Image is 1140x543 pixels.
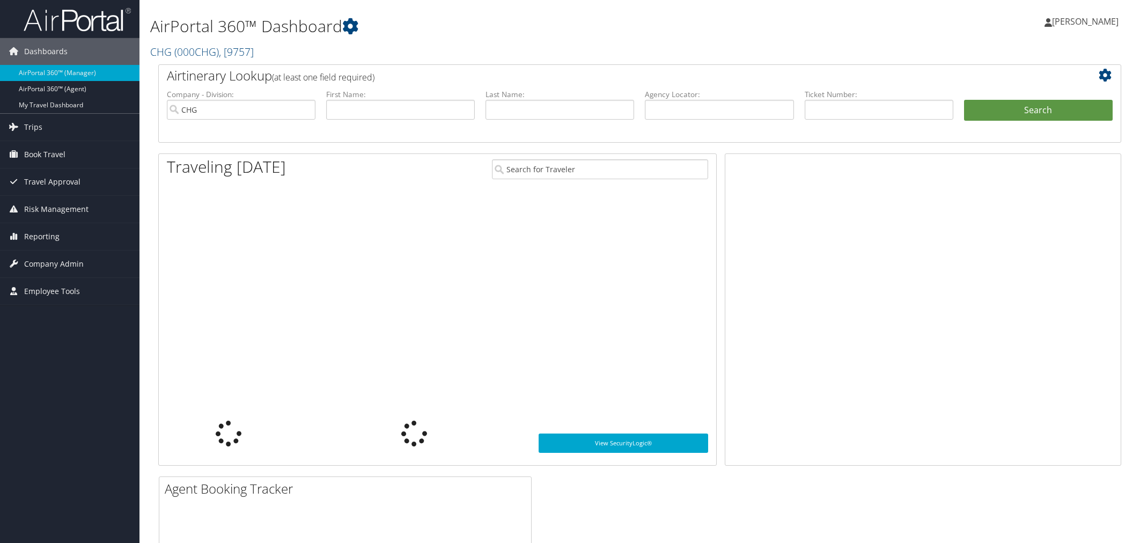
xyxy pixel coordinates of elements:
span: Reporting [24,223,60,250]
span: , [ 9757 ] [219,45,254,59]
span: Travel Approval [24,168,80,195]
label: Last Name: [486,89,634,100]
span: Risk Management [24,196,89,223]
span: [PERSON_NAME] [1052,16,1119,27]
label: Ticket Number: [805,89,953,100]
span: Trips [24,114,42,141]
h2: Agent Booking Tracker [165,480,531,498]
h1: AirPortal 360™ Dashboard [150,15,803,38]
span: Company Admin [24,251,84,277]
span: (at least one field required) [272,71,374,83]
span: Employee Tools [24,278,80,305]
img: airportal-logo.png [24,7,131,32]
a: View SecurityLogic® [539,434,708,453]
label: Company - Division: [167,89,315,100]
span: ( 000CHG ) [174,45,219,59]
span: Dashboards [24,38,68,65]
button: Search [964,100,1113,121]
label: Agency Locator: [645,89,793,100]
a: [PERSON_NAME] [1045,5,1129,38]
h1: Traveling [DATE] [167,156,286,178]
span: Book Travel [24,141,65,168]
h2: Airtinerary Lookup [167,67,1033,85]
input: Search for Traveler [492,159,708,179]
a: CHG [150,45,254,59]
label: First Name: [326,89,475,100]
